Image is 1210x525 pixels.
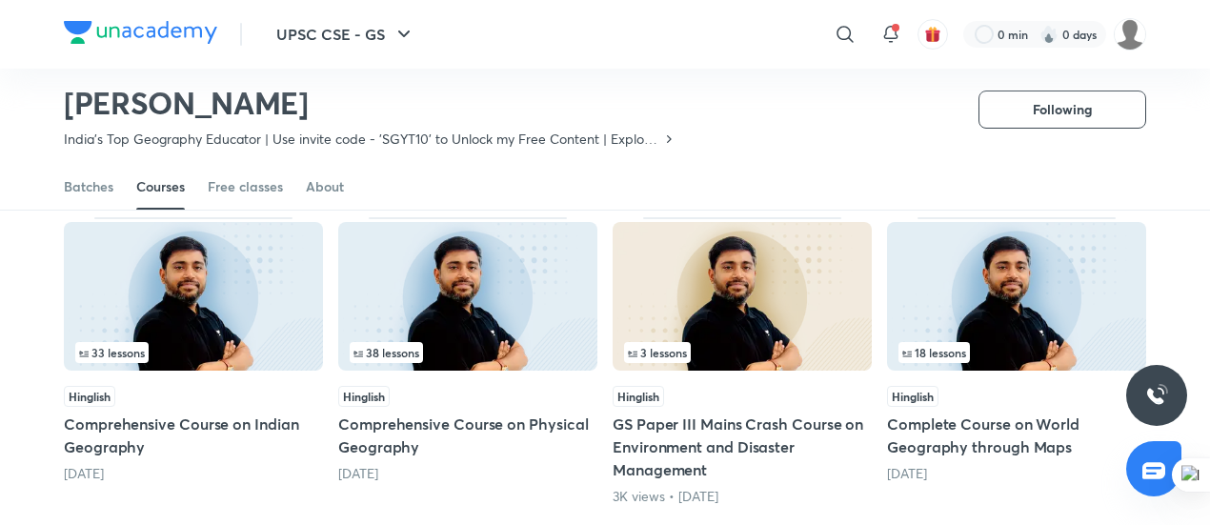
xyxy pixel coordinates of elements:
[1033,100,1092,119] span: Following
[265,15,427,53] button: UPSC CSE - GS
[64,164,113,210] a: Batches
[898,342,1135,363] div: infosection
[898,342,1135,363] div: left
[887,217,1146,505] div: Complete Course on World Geography through Maps
[613,222,872,371] img: Thumbnail
[75,342,312,363] div: left
[887,413,1146,458] h5: Complete Course on World Geography through Maps
[79,347,145,358] span: 33 lessons
[208,164,283,210] a: Free classes
[350,342,586,363] div: left
[64,222,323,371] img: Thumbnail
[887,222,1146,371] img: Thumbnail
[624,342,860,363] div: left
[306,177,344,196] div: About
[613,217,872,505] div: GS Paper III Mains Crash Course on Environment and Disaster Management
[918,19,948,50] button: avatar
[613,413,872,481] h5: GS Paper III Mains Crash Course on Environment and Disaster Management
[902,347,966,358] span: 18 lessons
[624,342,860,363] div: infosection
[64,464,323,483] div: 18 days ago
[64,21,217,49] a: Company Logo
[353,347,419,358] span: 38 lessons
[338,464,597,483] div: 1 month ago
[136,164,185,210] a: Courses
[64,130,661,149] p: India's Top Geography Educator | Use invite code - 'SGYT10' to Unlock my Free Content | Explore t...
[136,177,185,196] div: Courses
[208,177,283,196] div: Free classes
[628,347,687,358] span: 3 lessons
[338,217,597,505] div: Comprehensive Course on Physical Geography
[1114,18,1146,50] img: kajal
[887,386,938,407] span: Hinglish
[1145,384,1168,407] img: ttu
[338,222,597,371] img: Thumbnail
[338,386,390,407] span: Hinglish
[978,91,1146,129] button: Following
[64,386,115,407] span: Hinglish
[350,342,586,363] div: infocontainer
[613,487,872,506] div: 3K views • 2 months ago
[64,413,323,458] h5: Comprehensive Course on Indian Geography
[924,26,941,43] img: avatar
[75,342,312,363] div: infosection
[338,413,597,458] h5: Comprehensive Course on Physical Geography
[887,464,1146,483] div: 2 months ago
[1039,25,1059,44] img: streak
[898,342,1135,363] div: infocontainer
[64,177,113,196] div: Batches
[64,21,217,44] img: Company Logo
[306,164,344,210] a: About
[624,342,860,363] div: infocontainer
[613,386,664,407] span: Hinglish
[75,342,312,363] div: infocontainer
[64,84,676,122] h2: [PERSON_NAME]
[64,217,323,505] div: Comprehensive Course on Indian Geography
[350,342,586,363] div: infosection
